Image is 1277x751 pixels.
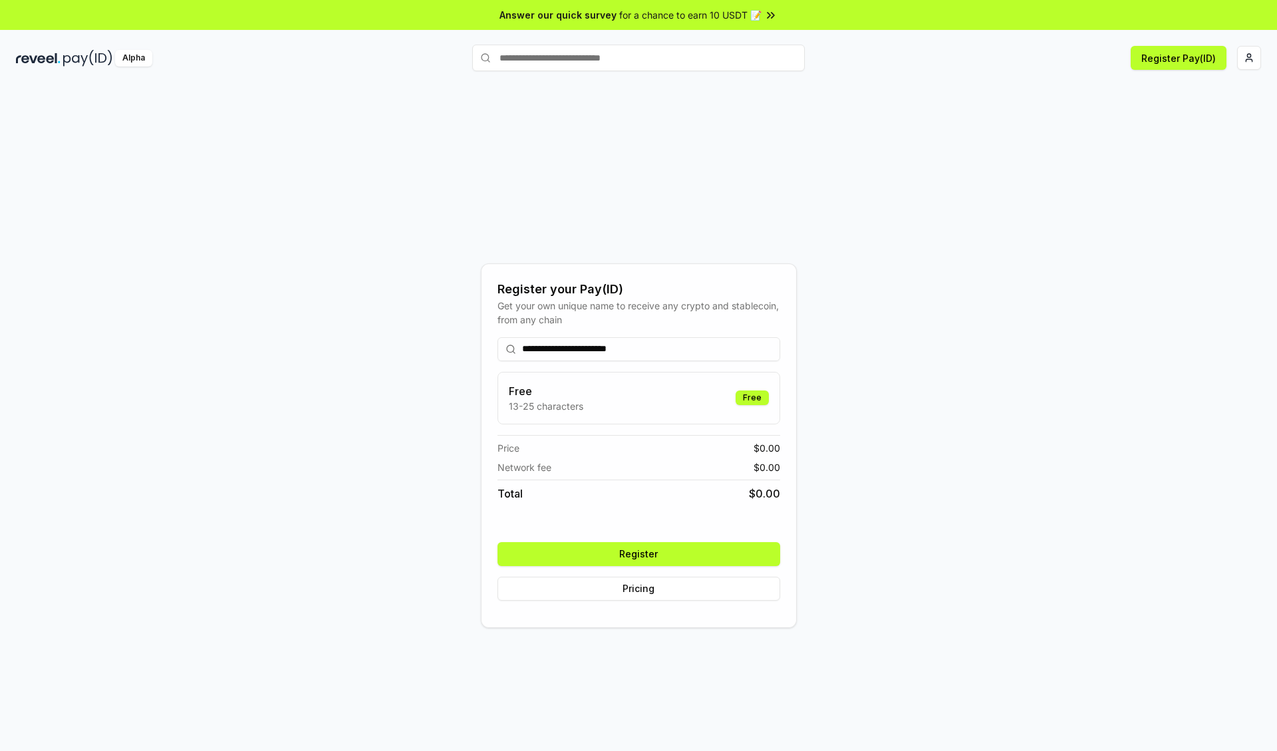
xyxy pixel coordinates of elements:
[509,399,583,413] p: 13-25 characters
[497,280,780,299] div: Register your Pay(ID)
[509,383,583,399] h3: Free
[1131,46,1226,70] button: Register Pay(ID)
[497,486,523,502] span: Total
[749,486,780,502] span: $ 0.00
[619,8,762,22] span: for a chance to earn 10 USDT 📝
[754,460,780,474] span: $ 0.00
[736,390,769,405] div: Free
[754,441,780,455] span: $ 0.00
[499,8,617,22] span: Answer our quick survey
[497,460,551,474] span: Network fee
[16,50,61,67] img: reveel_dark
[497,441,519,455] span: Price
[115,50,152,67] div: Alpha
[497,577,780,601] button: Pricing
[497,299,780,327] div: Get your own unique name to receive any crypto and stablecoin, from any chain
[63,50,112,67] img: pay_id
[497,542,780,566] button: Register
